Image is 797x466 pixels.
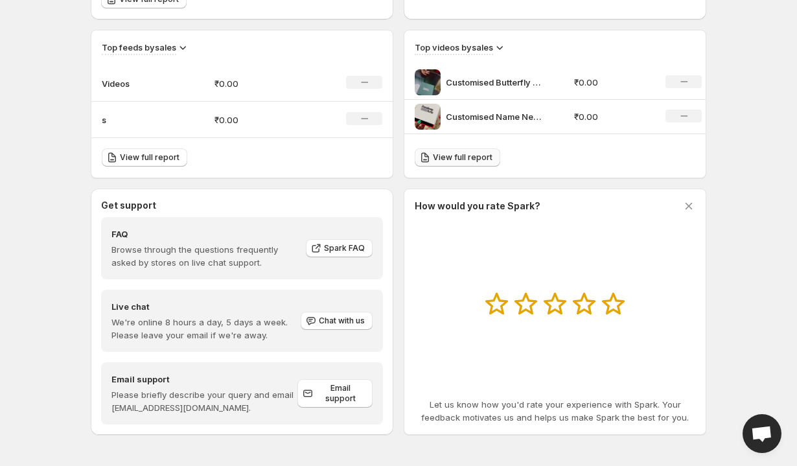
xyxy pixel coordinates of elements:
h3: Top feeds by sales [102,41,176,54]
p: ₹0.00 [574,110,651,123]
p: ₹0.00 [214,113,306,126]
a: View full report [415,148,500,167]
h3: Get support [101,199,156,212]
span: Spark FAQ [324,243,365,253]
span: Chat with us [319,316,365,326]
p: We're online 8 hours a day, 5 days a week. Please leave your email if we're away. [111,316,299,342]
h4: Email support [111,373,297,386]
p: Videos [102,77,167,90]
p: Browse through the questions frequently asked by stores on live chat support. [111,243,297,269]
span: View full report [120,152,179,163]
p: Customised Butterfly Name necklace [446,76,543,89]
h3: How would you rate Spark? [415,200,540,213]
h4: Live chat [111,300,299,313]
a: Email support [297,379,373,408]
p: Customised Name Necklace [446,110,543,123]
h4: FAQ [111,227,297,240]
p: s [102,113,167,126]
a: View full report [102,148,187,167]
img: Customised Butterfly Name necklace [415,69,441,95]
a: Spark FAQ [306,239,373,257]
p: Please briefly describe your query and email [EMAIL_ADDRESS][DOMAIN_NAME]. [111,388,297,414]
h3: Top videos by sales [415,41,493,54]
button: Chat with us [301,312,373,330]
p: ₹0.00 [574,76,651,89]
span: Email support [316,383,365,404]
p: Let us know how you'd rate your experience with Spark. Your feedback motivates us and helps us ma... [415,398,695,424]
p: ₹0.00 [214,77,306,90]
img: Customised Name Necklace [415,104,441,130]
span: View full report [433,152,492,163]
div: Open chat [743,414,781,453]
